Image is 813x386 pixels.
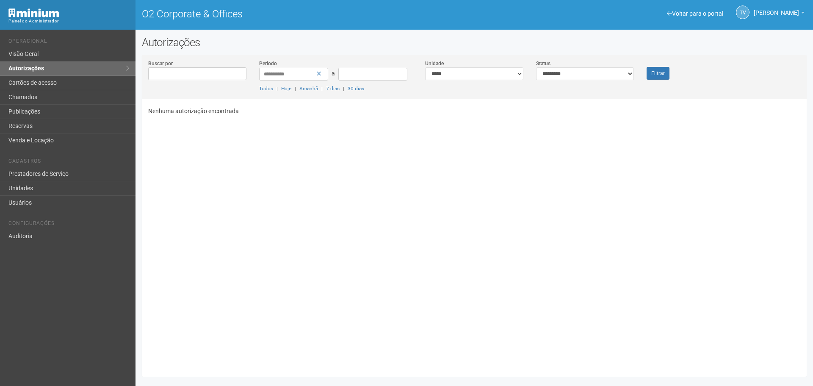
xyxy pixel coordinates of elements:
h1: O2 Corporate & Offices [142,8,468,19]
a: 30 dias [348,86,364,92]
span: | [321,86,323,92]
a: Hoje [281,86,291,92]
a: TV [736,6,749,19]
a: 7 dias [326,86,340,92]
li: Configurações [8,220,129,229]
span: | [295,86,296,92]
button: Filtrar [647,67,669,80]
a: [PERSON_NAME] [754,11,805,17]
a: Voltar para o portal [667,10,723,17]
a: Amanhã [299,86,318,92]
img: Minium [8,8,59,17]
div: Painel do Administrador [8,17,129,25]
li: Operacional [8,38,129,47]
p: Nenhuma autorização encontrada [148,107,800,115]
span: a [332,70,335,77]
h2: Autorizações [142,36,807,49]
li: Cadastros [8,158,129,167]
span: | [343,86,344,92]
a: Todos [259,86,273,92]
span: Thayane Vasconcelos Torres [754,1,799,16]
span: | [277,86,278,92]
label: Buscar por [148,60,173,67]
label: Status [536,60,550,67]
label: Período [259,60,277,67]
label: Unidade [425,60,444,67]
